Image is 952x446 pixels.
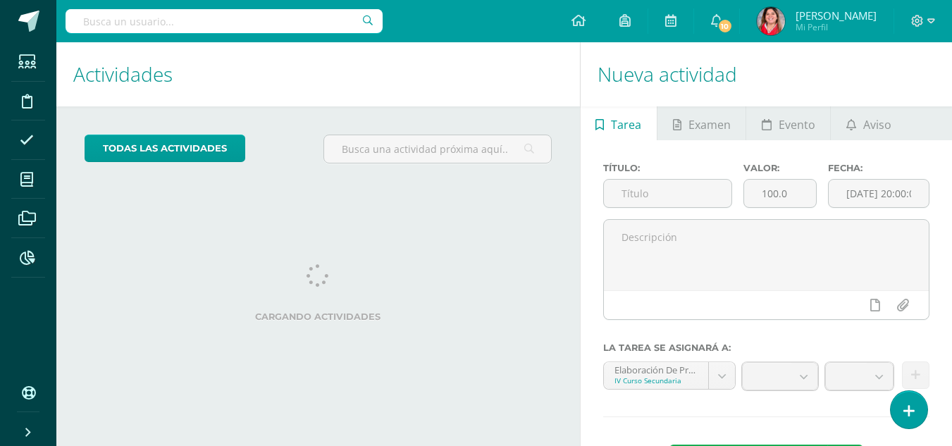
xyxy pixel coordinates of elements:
input: Título [604,180,732,207]
a: Tarea [581,106,657,140]
input: Fecha de entrega [829,180,929,207]
span: Evento [779,108,815,142]
a: Examen [657,106,746,140]
label: Cargando actividades [85,311,552,322]
h1: Actividades [73,42,563,106]
a: Elaboración De Proyectos 'A'IV Curso Secundaria [604,362,735,389]
label: Fecha: [828,163,929,173]
label: La tarea se asignará a: [603,342,929,353]
span: Tarea [611,108,641,142]
a: Aviso [831,106,906,140]
span: Aviso [863,108,891,142]
span: Examen [688,108,731,142]
input: Busca un usuario... [66,9,383,33]
label: Valor: [743,163,817,173]
h1: Nueva actividad [598,42,935,106]
a: Evento [746,106,830,140]
div: Elaboración De Proyectos 'A' [614,362,698,376]
span: Mi Perfil [796,21,877,33]
label: Título: [603,163,733,173]
img: 1f42d0250f0c2d94fd93832b9b2e1ee8.png [757,7,785,35]
div: IV Curso Secundaria [614,376,698,385]
input: Puntos máximos [744,180,816,207]
span: 10 [717,18,732,34]
input: Busca una actividad próxima aquí... [324,135,550,163]
a: todas las Actividades [85,135,245,162]
span: [PERSON_NAME] [796,8,877,23]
